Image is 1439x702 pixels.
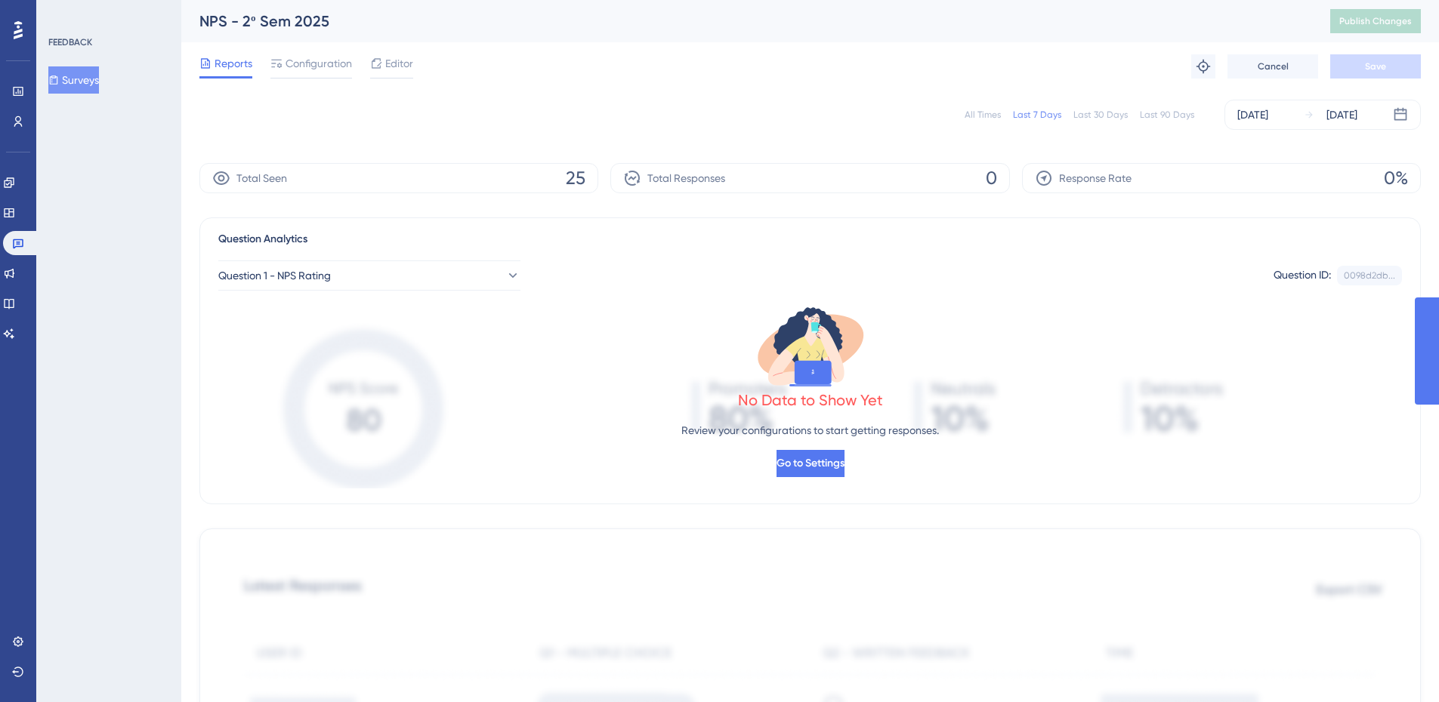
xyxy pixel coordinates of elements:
[1073,109,1128,121] div: Last 30 Days
[566,166,585,190] span: 25
[777,450,845,477] button: Go to Settings
[1330,9,1421,33] button: Publish Changes
[286,54,352,72] span: Configuration
[199,11,1292,32] div: NPS - 2º Sem 2025
[1274,266,1331,285] div: Question ID:
[385,54,413,72] span: Editor
[1258,60,1289,72] span: Cancel
[215,54,252,72] span: Reports
[1140,109,1194,121] div: Last 90 Days
[1237,106,1268,124] div: [DATE]
[1330,54,1421,79] button: Save
[681,421,939,439] p: Review your configurations to start getting responses.
[1365,60,1386,72] span: Save
[218,260,520,291] button: Question 1 - NPS Rating
[1339,15,1412,27] span: Publish Changes
[1326,106,1357,124] div: [DATE]
[1059,169,1132,187] span: Response Rate
[218,266,331,285] span: Question 1 - NPS Rating
[1227,54,1318,79] button: Cancel
[777,454,845,473] span: Go to Settings
[236,169,287,187] span: Total Seen
[1376,642,1421,688] iframe: UserGuiding AI Assistant Launcher
[647,169,725,187] span: Total Responses
[1013,109,1061,121] div: Last 7 Days
[965,109,1001,121] div: All Times
[738,389,883,411] div: No Data to Show Yet
[1344,269,1395,282] div: 0098d2db...
[218,230,307,248] span: Question Analytics
[48,66,99,94] button: Surveys
[986,166,997,190] span: 0
[48,36,92,48] div: FEEDBACK
[1384,166,1408,190] span: 0%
